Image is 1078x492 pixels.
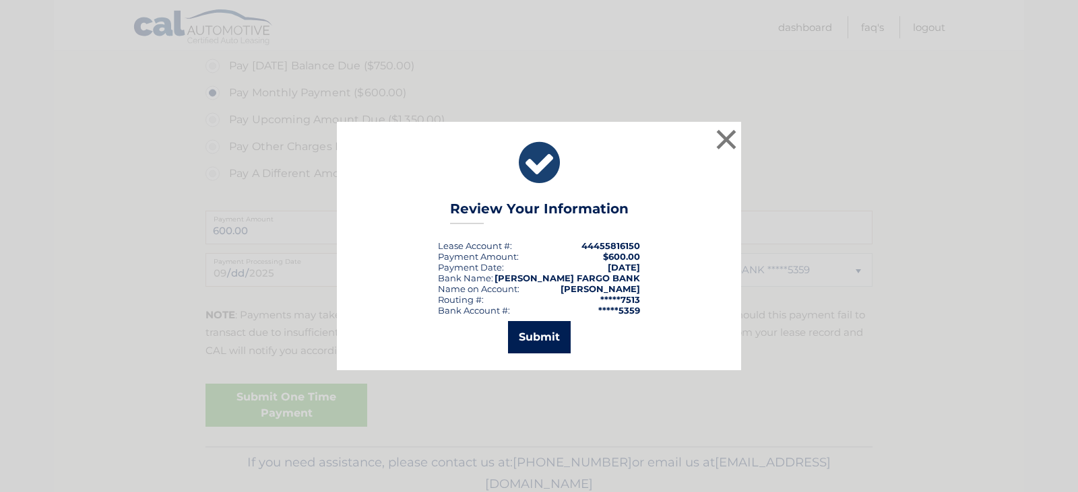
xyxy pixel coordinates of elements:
[450,201,629,224] h3: Review Your Information
[438,262,504,273] div: :
[438,273,493,283] div: Bank Name:
[438,283,519,294] div: Name on Account:
[438,305,510,316] div: Bank Account #:
[603,251,640,262] span: $600.00
[438,240,512,251] div: Lease Account #:
[438,251,519,262] div: Payment Amount:
[495,273,640,283] strong: [PERSON_NAME] FARGO BANK
[713,126,740,153] button: ×
[508,321,571,353] button: Submit
[608,262,640,273] span: [DATE]
[581,240,640,251] strong: 44455816150
[561,283,640,294] strong: [PERSON_NAME]
[438,294,484,305] div: Routing #:
[438,262,502,273] span: Payment Date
